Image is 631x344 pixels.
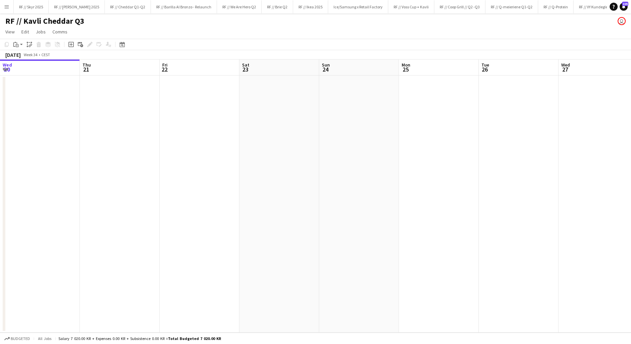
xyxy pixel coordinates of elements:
[33,27,48,36] a: Jobs
[3,335,31,342] button: Budgeted
[14,0,49,13] button: RF // Skyr 2025
[11,336,30,341] span: Budgeted
[168,336,221,341] span: Total Budgeted 7 020.00 KR
[5,51,21,58] div: [DATE]
[3,62,12,68] span: Wed
[620,3,628,11] a: 225
[321,66,330,73] span: 24
[241,66,249,73] span: 23
[481,62,489,68] span: Tue
[50,27,70,36] a: Comms
[5,29,15,35] span: View
[293,0,328,13] button: RF // Ikea 2025
[162,62,168,68] span: Fri
[574,0,618,13] button: RF // VY Kundeglede
[561,62,570,68] span: Wed
[19,27,32,36] a: Edit
[105,0,151,13] button: RF // Cheddar Q1-Q2
[21,29,29,35] span: Edit
[402,62,410,68] span: Mon
[2,66,12,73] span: 20
[49,0,105,13] button: RF // [PERSON_NAME] 2025
[3,27,17,36] a: View
[401,66,410,73] span: 25
[52,29,67,35] span: Comms
[322,62,330,68] span: Sun
[81,66,91,73] span: 21
[82,62,91,68] span: Thu
[41,52,50,57] div: CEST
[485,0,538,13] button: RF // Q-meieriene Q1-Q2
[538,0,574,13] button: RF // Q-Protein
[622,2,628,6] span: 225
[480,66,489,73] span: 26
[5,16,84,26] h1: RF // Kavli Cheddar Q3
[37,336,53,341] span: All jobs
[328,0,388,13] button: Ice/Samsung x Retail Factory
[618,17,626,25] app-user-avatar: Alexander Skeppland Hole
[161,66,168,73] span: 22
[262,0,293,13] button: RF // Brie Q2
[151,0,217,13] button: RF // Barilla Al Bronzo - Relaunch
[58,336,221,341] div: Salary 7 020.00 KR + Expenses 0.00 KR + Subsistence 0.00 KR =
[434,0,485,13] button: RF // Coop Grill // Q2 -Q3
[217,0,262,13] button: RF // We Are Hero Q2
[242,62,249,68] span: Sat
[22,52,39,57] span: Week 34
[36,29,46,35] span: Jobs
[560,66,570,73] span: 27
[388,0,434,13] button: RF // Voss Cup + Kavli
